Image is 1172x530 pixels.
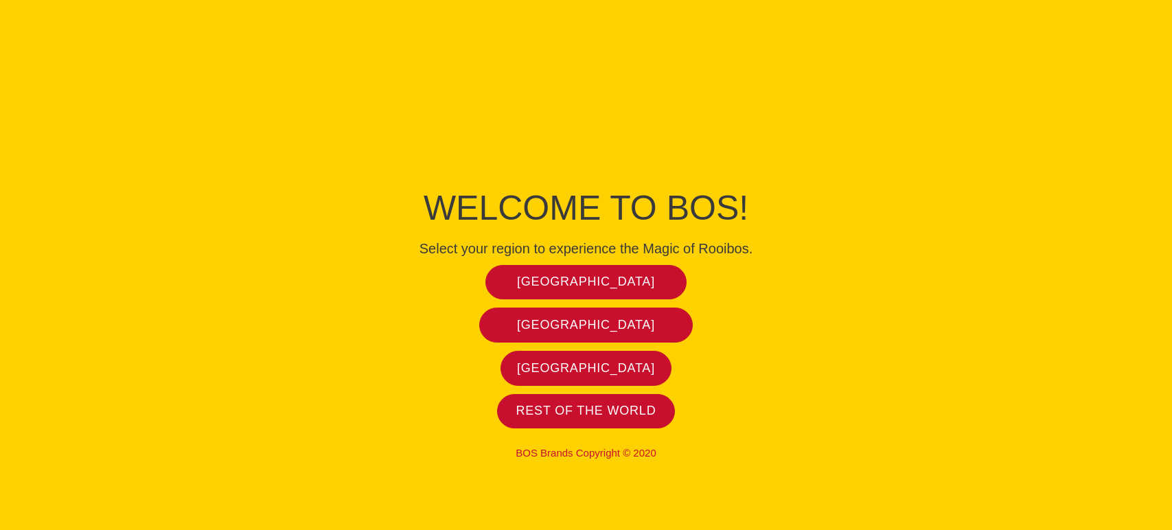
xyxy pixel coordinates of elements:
img: Bos Brands [535,66,638,169]
a: [GEOGRAPHIC_DATA] [479,308,693,343]
a: Rest of the world [497,394,676,429]
span: [GEOGRAPHIC_DATA] [517,360,655,376]
h1: Welcome to BOS! [277,184,895,232]
h4: Select your region to experience the Magic of Rooibos. [277,240,895,257]
span: [GEOGRAPHIC_DATA] [517,274,655,290]
span: Rest of the world [516,403,656,419]
p: BOS Brands Copyright © 2020 [277,447,895,459]
a: [GEOGRAPHIC_DATA] [485,265,687,300]
span: [GEOGRAPHIC_DATA] [517,317,655,333]
a: [GEOGRAPHIC_DATA] [501,351,672,386]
